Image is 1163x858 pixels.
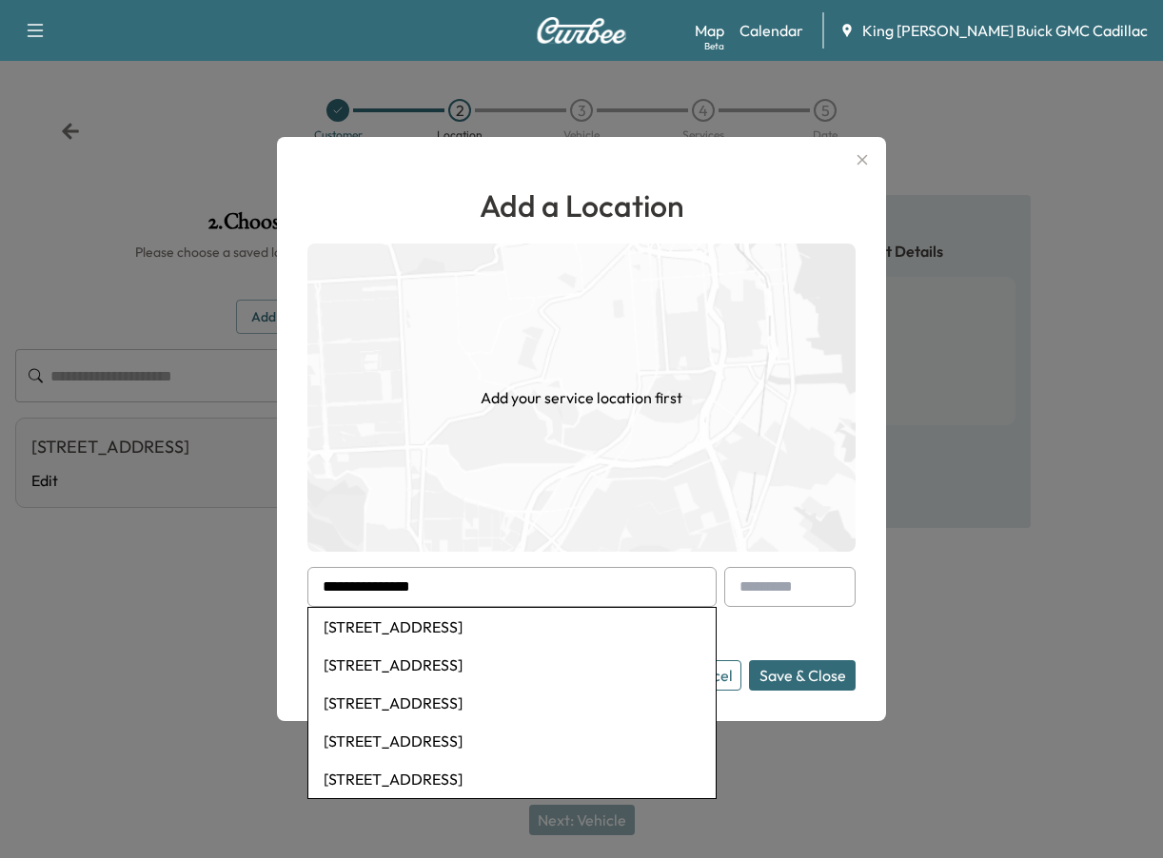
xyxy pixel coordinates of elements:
[308,760,716,798] li: [STREET_ADDRESS]
[862,19,1148,42] span: King [PERSON_NAME] Buick GMC Cadillac
[308,684,716,722] li: [STREET_ADDRESS]
[307,183,856,228] h1: Add a Location
[308,722,716,760] li: [STREET_ADDRESS]
[536,17,627,44] img: Curbee Logo
[308,608,716,646] li: [STREET_ADDRESS]
[308,646,716,684] li: [STREET_ADDRESS]
[307,244,856,552] img: empty-map-CL6vilOE.png
[481,386,682,409] h1: Add your service location first
[704,39,724,53] div: Beta
[695,19,724,42] a: MapBeta
[749,660,856,691] button: Save & Close
[739,19,803,42] a: Calendar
